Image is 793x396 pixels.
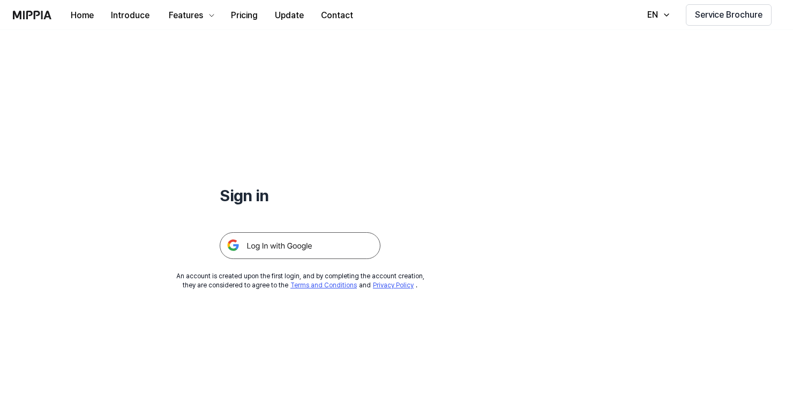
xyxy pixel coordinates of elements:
button: Pricing [222,5,266,26]
button: EN [637,4,677,26]
button: Introduce [102,5,158,26]
div: EN [645,9,660,21]
button: Service Brochure [686,4,772,26]
button: Contact [312,5,362,26]
div: An account is created upon the first login, and by completing the account creation, they are cons... [176,272,424,290]
a: Privacy Policy [373,281,414,289]
button: Update [266,5,312,26]
a: Terms and Conditions [290,281,357,289]
img: logo [13,11,51,19]
div: Features [167,9,205,22]
img: 구글 로그인 버튼 [220,232,380,259]
button: Features [158,5,222,26]
button: Home [62,5,102,26]
h1: Sign in [220,184,380,207]
a: Update [266,1,312,30]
